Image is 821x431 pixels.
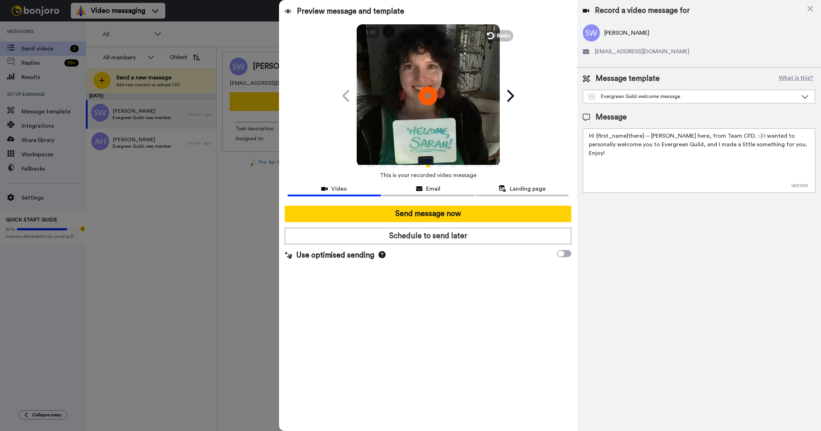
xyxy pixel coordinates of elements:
span: Landing page [510,185,546,193]
button: Schedule to send later [285,228,571,244]
span: Email [426,185,440,193]
span: Video [331,185,347,193]
div: Evergreen Guild welcome message [589,93,798,100]
span: Use optimised sending [296,250,374,261]
img: Message-temps.svg [589,94,595,100]
span: Message [596,112,627,123]
button: Send message now [285,206,571,222]
button: What is this? [777,73,815,84]
span: This is your recorded video message [380,167,477,183]
textarea: Hi {first_name|there} -- [PERSON_NAME] here, from Team CFD. :-) I wanted to personally welcome yo... [583,128,815,193]
span: Message template [596,73,660,84]
span: [EMAIL_ADDRESS][DOMAIN_NAME] [595,47,689,56]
